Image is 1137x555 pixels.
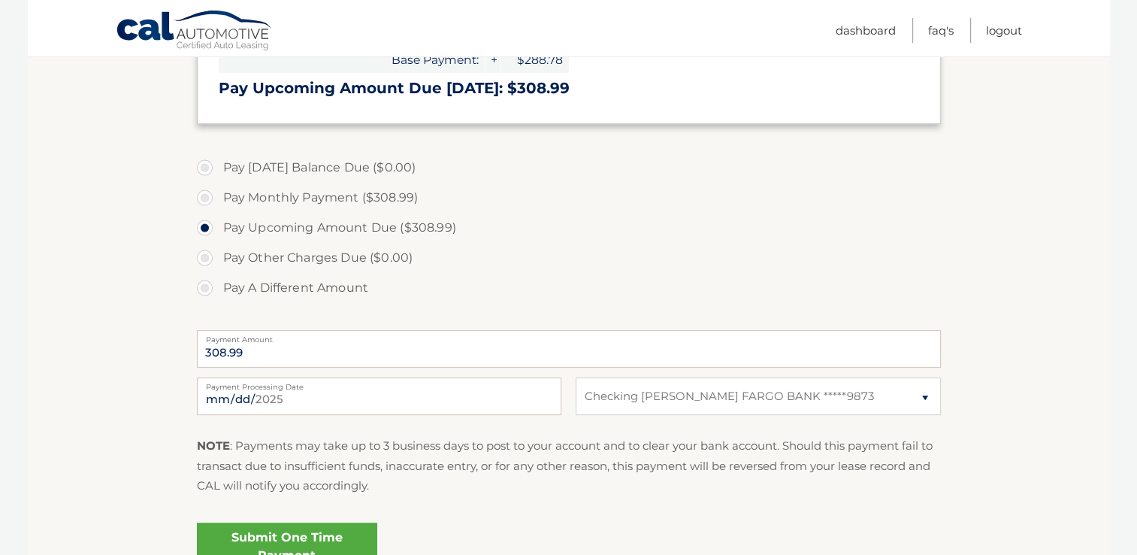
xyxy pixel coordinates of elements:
[836,18,896,43] a: Dashboard
[197,330,941,368] input: Payment Amount
[197,273,941,303] label: Pay A Different Amount
[197,213,941,243] label: Pay Upcoming Amount Due ($308.99)
[501,47,569,73] span: $288.78
[197,436,941,496] p: : Payments may take up to 3 business days to post to your account and to clear your bank account....
[197,153,941,183] label: Pay [DATE] Balance Due ($0.00)
[197,243,941,273] label: Pay Other Charges Due ($0.00)
[485,47,500,73] span: +
[219,47,485,73] span: Base Payment:
[197,438,230,453] strong: NOTE
[197,183,941,213] label: Pay Monthly Payment ($308.99)
[197,378,561,415] input: Payment Date
[116,10,274,53] a: Cal Automotive
[197,330,941,342] label: Payment Amount
[928,18,954,43] a: FAQ's
[986,18,1022,43] a: Logout
[197,378,561,390] label: Payment Processing Date
[219,79,919,98] h3: Pay Upcoming Amount Due [DATE]: $308.99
